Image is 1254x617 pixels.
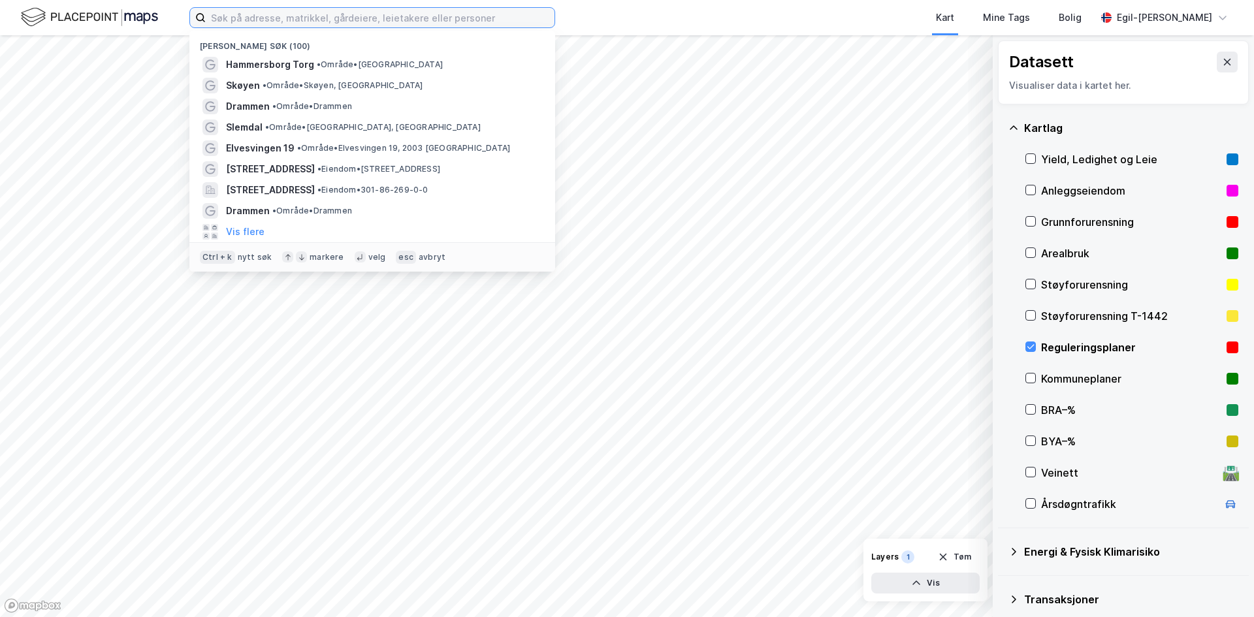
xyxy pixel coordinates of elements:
span: Eiendom • [STREET_ADDRESS] [317,164,440,174]
div: nytt søk [238,252,272,262]
iframe: Chat Widget [1189,554,1254,617]
span: Skøyen [226,78,260,93]
div: Kart [936,10,954,25]
div: avbryt [419,252,445,262]
div: Layers [871,552,899,562]
span: • [263,80,266,90]
div: Reguleringsplaner [1041,340,1221,355]
img: logo.f888ab2527a4732fd821a326f86c7f29.svg [21,6,158,29]
div: BRA–% [1041,402,1221,418]
input: Søk på adresse, matrikkel, gårdeiere, leietakere eller personer [206,8,555,27]
button: Vis [871,573,980,593]
span: Område • [GEOGRAPHIC_DATA], [GEOGRAPHIC_DATA] [265,122,481,133]
span: Slemdal [226,119,263,135]
div: BYA–% [1041,434,1221,449]
div: Årsdøgntrafikk [1041,496,1217,512]
div: Veinett [1041,465,1217,481]
div: Bolig [1059,10,1082,25]
span: Hammersborg Torg [226,57,314,72]
span: Område • [GEOGRAPHIC_DATA] [317,59,443,70]
div: 1 [901,550,914,563]
span: • [272,206,276,215]
span: • [297,143,301,153]
span: Elvesvingen 19 [226,140,295,156]
div: Yield, Ledighet og Leie [1041,151,1221,167]
div: Anleggseiendom [1041,183,1221,198]
span: Eiendom • 301-86-269-0-0 [317,185,428,195]
div: Støyforurensning T-1442 [1041,308,1221,324]
div: Grunnforurensning [1041,214,1221,230]
span: Område • Skøyen, [GEOGRAPHIC_DATA] [263,80,423,91]
div: esc [396,251,416,264]
a: Mapbox homepage [4,598,61,613]
button: Tøm [929,546,980,567]
span: Drammen [226,99,270,114]
div: Mine Tags [983,10,1030,25]
button: Vis flere [226,224,265,240]
span: • [317,59,321,69]
div: Arealbruk [1041,245,1221,261]
div: velg [368,252,386,262]
span: • [265,122,269,132]
span: Område • Drammen [272,101,352,112]
div: Visualiser data i kartet her. [1009,78,1238,93]
div: Støyforurensning [1041,277,1221,293]
span: • [317,185,321,195]
div: Energi & Fysisk Klimarisiko [1024,544,1238,560]
div: Ctrl + k [200,251,235,264]
div: Kartlag [1024,120,1238,136]
div: 🛣️ [1222,464,1240,481]
span: [STREET_ADDRESS] [226,161,315,177]
div: Datasett [1009,52,1074,72]
span: Område • Elvesvingen 19, 2003 [GEOGRAPHIC_DATA] [297,143,510,153]
div: Transaksjoner [1024,592,1238,607]
span: [STREET_ADDRESS] [226,182,315,198]
div: Egil-[PERSON_NAME] [1117,10,1212,25]
div: markere [310,252,344,262]
span: Drammen [226,203,270,219]
div: [PERSON_NAME] søk (100) [189,31,555,54]
span: • [317,164,321,174]
span: • [272,101,276,111]
span: Område • Drammen [272,206,352,216]
div: Kommuneplaner [1041,371,1221,387]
